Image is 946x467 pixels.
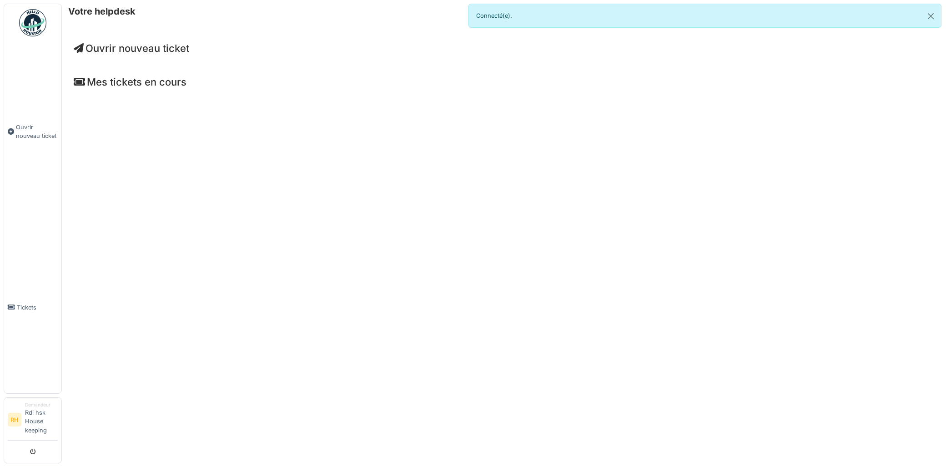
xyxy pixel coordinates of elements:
[4,41,61,222] a: Ouvrir nouveau ticket
[74,42,189,54] a: Ouvrir nouveau ticket
[4,222,61,393] a: Tickets
[468,4,941,28] div: Connecté(e).
[25,401,58,408] div: Demandeur
[17,303,58,312] span: Tickets
[74,76,934,88] h4: Mes tickets en cours
[19,9,46,36] img: Badge_color-CXgf-gQk.svg
[921,4,941,28] button: Close
[8,401,58,441] a: RH DemandeurRdi hsk House keeping
[8,413,21,426] li: RH
[16,123,58,140] span: Ouvrir nouveau ticket
[68,6,136,17] h6: Votre helpdesk
[25,401,58,438] li: Rdi hsk House keeping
